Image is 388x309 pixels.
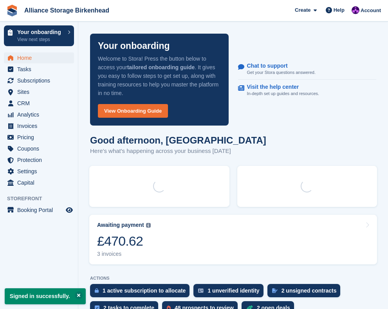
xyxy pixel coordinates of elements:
[4,154,74,165] a: menu
[146,223,151,228] img: icon-info-grey-7440780725fd019a000dd9b08b2336e03edf1995a4989e88bcd33f0948082b44.svg
[97,233,151,249] div: £470.62
[17,75,64,86] span: Subscriptions
[4,25,74,46] a: Your onboarding View next steps
[7,195,78,203] span: Storefront
[247,90,319,97] p: In-depth set up guides and resources.
[17,109,64,120] span: Analytics
[17,154,64,165] span: Protection
[238,59,377,80] a: Chat to support Get your Stora questions answered.
[4,98,74,109] a: menu
[6,5,18,16] img: stora-icon-8386f47178a22dfd0bd8f6a31ec36ba5ce8667c1dd55bd0f319d3a0aa187defe.svg
[247,69,316,76] p: Get your Stora questions answered.
[103,287,186,294] div: 1 active subscription to allocate
[4,52,74,63] a: menu
[127,64,195,70] strong: tailored onboarding guide
[247,63,309,69] p: Chat to support
[98,104,168,118] a: View Onboarding Guide
[193,284,267,301] a: 1 unverified identity
[17,98,64,109] span: CRM
[295,6,310,14] span: Create
[352,6,359,14] img: Romilly Norton
[90,276,376,281] p: ACTIONS
[4,143,74,154] a: menu
[90,284,193,301] a: 1 active subscription to allocate
[4,177,74,188] a: menu
[95,288,99,293] img: active_subscription_to_allocate_icon-d502201f5373d7db506a760aba3b589e785aa758c864c3986d89f69b8ff3...
[17,166,64,177] span: Settings
[4,86,74,97] a: menu
[4,109,74,120] a: menu
[4,64,74,75] a: menu
[17,52,64,63] span: Home
[98,54,221,97] p: Welcome to Stora! Press the button below to access your . It gives you easy to follow steps to ge...
[97,222,144,228] div: Awaiting payment
[17,177,64,188] span: Capital
[4,132,74,143] a: menu
[4,75,74,86] a: menu
[65,205,74,215] a: Preview store
[334,6,345,14] span: Help
[17,132,64,143] span: Pricing
[17,143,64,154] span: Coupons
[238,80,377,101] a: Visit the help center In-depth set up guides and resources.
[4,120,74,131] a: menu
[282,287,337,294] div: 2 unsigned contracts
[272,288,278,293] img: contract_signature_icon-13c848040528278c33f63329250d36e43548de30e8caae1d1a13099fd9432cc5.svg
[17,36,64,43] p: View next steps
[17,205,64,216] span: Booking Portal
[208,287,259,294] div: 1 unverified identity
[4,166,74,177] a: menu
[5,288,86,304] p: Signed in successfully.
[90,135,266,146] h1: Good afternoon, [GEOGRAPHIC_DATA]
[97,251,151,257] div: 3 invoices
[361,7,381,14] span: Account
[198,288,204,293] img: verify_identity-adf6edd0f0f0b5bbfe63781bf79b02c33cf7c696d77639b501bdc392416b5a36.svg
[267,284,345,301] a: 2 unsigned contracts
[17,29,64,35] p: Your onboarding
[21,4,112,17] a: Alliance Storage Birkenhead
[17,120,64,131] span: Invoices
[17,86,64,97] span: Sites
[98,41,170,50] p: Your onboarding
[89,215,377,264] a: Awaiting payment £470.62 3 invoices
[17,64,64,75] span: Tasks
[90,147,266,156] p: Here's what's happening across your business [DATE]
[4,205,74,216] a: menu
[247,84,313,90] p: Visit the help center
